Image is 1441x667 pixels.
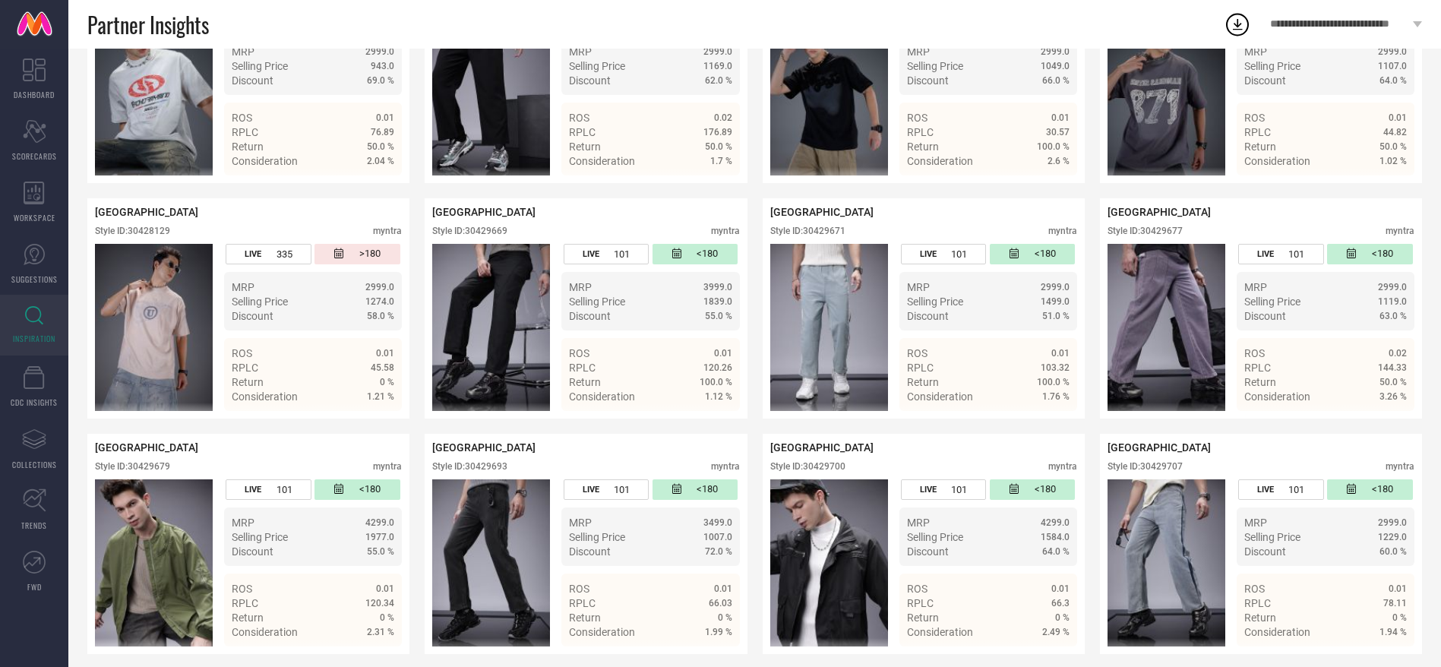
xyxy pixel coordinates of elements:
span: 100.0 % [1037,377,1070,387]
span: Return [232,376,264,388]
span: 0.01 [376,348,394,359]
div: Click to view image [1108,479,1225,646]
div: myntra [711,461,740,472]
span: 4299.0 [365,517,394,528]
span: ROS [232,112,252,124]
img: Style preview image [95,244,213,411]
div: myntra [373,226,402,236]
span: ROS [907,112,927,124]
span: ROS [569,347,589,359]
span: Details [1035,418,1070,430]
span: 55.0 % [367,546,394,557]
span: Return [569,376,601,388]
span: Return [569,612,601,624]
span: MRP [232,517,254,529]
span: RPLC [569,362,596,374]
span: 2999.0 [365,46,394,57]
span: Return [232,141,264,153]
a: Details [345,182,394,194]
span: [GEOGRAPHIC_DATA] [432,206,536,218]
span: 1274.0 [365,296,394,307]
span: 0.01 [1051,583,1070,594]
span: 0.02 [714,112,732,123]
span: 51.0 % [1042,311,1070,321]
div: Click to view image [95,479,213,646]
div: Number of days since the style was first listed on the platform [314,479,400,500]
span: 101 [277,484,292,495]
span: RPLC [232,362,258,374]
span: RPLC [569,126,596,138]
span: 69.0 % [367,75,394,86]
span: 76.89 [371,127,394,138]
span: Discount [569,545,611,558]
span: 0 % [718,612,732,623]
div: Click to view image [770,479,888,646]
span: ROS [569,112,589,124]
img: Style preview image [1108,479,1225,646]
span: 66.0 % [1042,75,1070,86]
span: Discount [232,74,273,87]
span: Details [698,418,732,430]
div: Style ID: 30429700 [770,461,845,472]
span: 2.04 % [367,156,394,166]
span: Selling Price [1244,531,1300,543]
span: LIVE [920,485,937,495]
span: [GEOGRAPHIC_DATA] [770,441,874,454]
span: RPLC [1244,597,1271,609]
span: 2999.0 [365,282,394,292]
a: Details [1020,182,1070,194]
span: 2999.0 [1041,282,1070,292]
span: Discount [907,545,949,558]
a: Details [1357,418,1407,430]
span: Selling Price [232,531,288,543]
div: Number of days the style has been live on the platform [564,244,649,264]
span: 1.21 % [367,391,394,402]
span: 2.49 % [1042,627,1070,637]
span: [GEOGRAPHIC_DATA] [95,441,198,454]
span: 58.0 % [367,311,394,321]
span: Return [907,141,939,153]
span: MRP [907,46,930,58]
span: Selling Price [569,296,625,308]
span: Return [907,376,939,388]
img: Style preview image [770,479,888,646]
div: Click to view image [770,244,888,411]
span: Consideration [1244,155,1310,167]
span: Return [907,612,939,624]
span: Consideration [232,626,298,638]
span: WORKSPACE [14,212,55,223]
img: Style preview image [1108,8,1225,175]
span: LIVE [583,249,599,259]
span: 101 [614,248,630,260]
span: MRP [569,46,592,58]
div: Style ID: 30428129 [95,226,170,236]
span: 1.99 % [705,627,732,637]
span: 1839.0 [703,296,732,307]
span: ROS [569,583,589,595]
span: ROS [907,347,927,359]
span: Selling Price [232,296,288,308]
span: 0 % [1055,612,1070,623]
span: 0.01 [1389,112,1407,123]
span: 1584.0 [1041,532,1070,542]
span: Consideration [1244,390,1310,403]
span: 3999.0 [703,282,732,292]
span: 0 % [380,612,394,623]
span: 1007.0 [703,532,732,542]
span: LIVE [920,249,937,259]
span: 335 [277,248,292,260]
span: Details [1373,653,1407,665]
span: Consideration [569,155,635,167]
span: Discount [232,545,273,558]
span: 1.94 % [1379,627,1407,637]
span: COLLECTIONS [12,459,57,470]
a: Details [345,653,394,665]
span: 55.0 % [705,311,732,321]
span: Return [1244,141,1276,153]
div: Click to view image [432,8,550,175]
span: >180 [359,248,381,261]
span: 66.3 [1051,598,1070,609]
span: [GEOGRAPHIC_DATA] [95,206,198,218]
div: Number of days the style has been live on the platform [901,244,986,264]
span: MRP [1244,46,1267,58]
